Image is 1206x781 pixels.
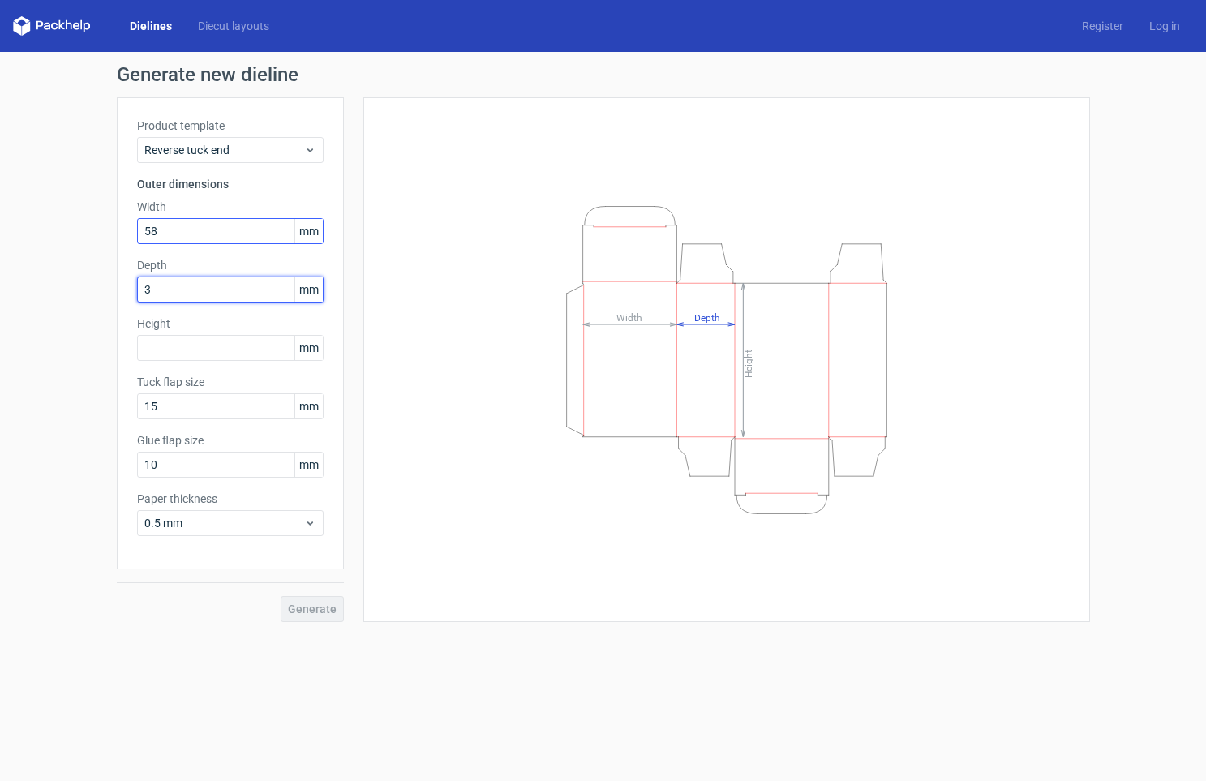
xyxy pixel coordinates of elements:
a: Log in [1136,18,1193,34]
tspan: Height [742,349,753,377]
span: mm [294,336,323,360]
h1: Generate new dieline [117,65,1090,84]
label: Width [137,199,324,215]
label: Product template [137,118,324,134]
label: Height [137,315,324,332]
a: Diecut layouts [185,18,282,34]
span: 0.5 mm [144,515,304,531]
span: mm [294,394,323,418]
tspan: Depth [693,311,719,323]
label: Paper thickness [137,491,324,507]
span: mm [294,219,323,243]
span: mm [294,453,323,477]
h3: Outer dimensions [137,176,324,192]
a: Dielines [117,18,185,34]
tspan: Width [616,311,642,323]
label: Glue flap size [137,432,324,448]
label: Tuck flap size [137,374,324,390]
span: mm [294,277,323,302]
span: Reverse tuck end [144,142,304,158]
label: Depth [137,257,324,273]
a: Register [1069,18,1136,34]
